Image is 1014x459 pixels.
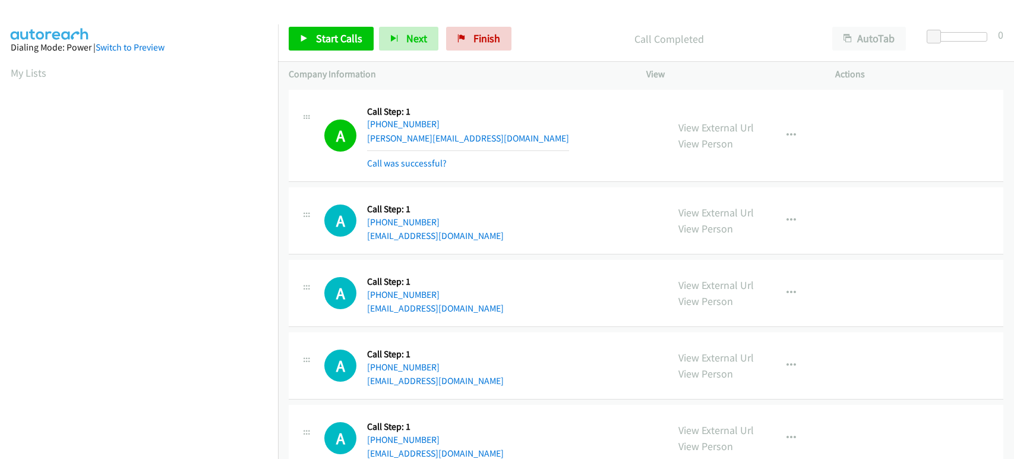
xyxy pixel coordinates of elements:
[367,448,504,459] a: [EMAIL_ADDRESS][DOMAIN_NAME]
[11,66,46,80] a: My Lists
[289,27,374,51] a: Start Calls
[324,120,356,152] h1: A
[678,222,733,235] a: View Person
[96,42,165,53] a: Switch to Preview
[406,32,427,45] span: Next
[367,289,440,300] a: [PHONE_NUMBER]
[324,350,356,382] div: The call is yet to be attempted
[324,422,356,454] h1: A
[367,421,504,433] h5: Call Step: 1
[289,67,625,81] p: Company Information
[11,40,267,55] div: Dialing Mode: Power |
[446,27,511,51] a: Finish
[379,27,438,51] button: Next
[324,422,356,454] div: The call is yet to be attempted
[678,206,754,219] a: View External Url
[678,278,754,292] a: View External Url
[998,27,1003,43] div: 0
[367,203,504,215] h5: Call Step: 1
[933,32,987,42] div: Delay between calls (in seconds)
[367,303,504,314] a: [EMAIL_ADDRESS][DOMAIN_NAME]
[678,423,754,437] a: View External Url
[527,31,811,47] p: Call Completed
[367,106,569,118] h5: Call Step: 1
[367,118,440,130] a: [PHONE_NUMBER]
[678,351,754,364] a: View External Url
[367,158,447,169] a: Call was successful?
[646,67,814,81] p: View
[367,230,504,241] a: [EMAIL_ADDRESS][DOMAIN_NAME]
[324,350,356,382] h1: A
[324,277,356,309] h1: A
[367,276,504,288] h5: Call Step: 1
[367,348,504,360] h5: Call Step: 1
[832,27,906,51] button: AutoTab
[324,277,356,309] div: The call is yet to be attempted
[835,67,1003,81] p: Actions
[367,133,569,144] a: [PERSON_NAME][EMAIL_ADDRESS][DOMAIN_NAME]
[678,137,733,150] a: View Person
[367,361,440,373] a: [PHONE_NUMBER]
[980,182,1014,276] iframe: Resource Center
[678,294,733,308] a: View Person
[678,439,733,453] a: View Person
[473,32,500,45] span: Finish
[678,367,733,381] a: View Person
[367,216,440,228] a: [PHONE_NUMBER]
[678,121,754,134] a: View External Url
[367,375,504,386] a: [EMAIL_ADDRESS][DOMAIN_NAME]
[324,205,356,237] h1: A
[367,434,440,445] a: [PHONE_NUMBER]
[316,32,362,45] span: Start Calls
